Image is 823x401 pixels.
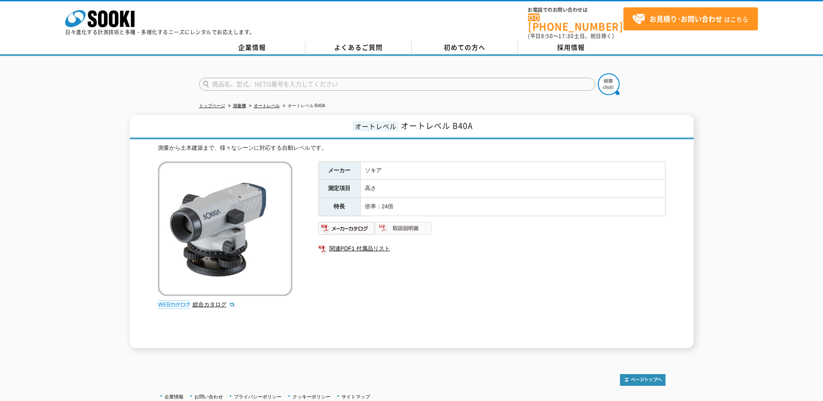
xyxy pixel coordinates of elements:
[360,180,665,198] td: 高さ
[318,198,360,216] th: 特長
[305,41,412,54] a: よくあるご質問
[541,32,553,40] span: 8:50
[375,227,432,233] a: 取扱説明書
[375,221,432,235] img: 取扱説明書
[318,227,375,233] a: メーカーカタログ
[353,121,399,131] span: オートレベル
[158,144,666,153] div: 測量から土木建築まで、様々なシーンに対応する自動レベルです。
[199,78,595,91] input: 商品名、型式、NETIS番号を入力してください
[158,161,292,296] img: オートレベル B40A
[318,161,360,180] th: メーカー
[649,13,722,24] strong: お見積り･お問い合わせ
[199,41,305,54] a: 企業情報
[65,30,255,35] p: 日々進化する計測技術と多種・多様化するニーズにレンタルでお応えします。
[444,43,485,52] span: 初めての方へ
[158,300,190,309] img: webカタログ
[558,32,574,40] span: 17:30
[598,73,620,95] img: btn_search.png
[199,103,225,108] a: トップページ
[341,394,370,399] a: サイトマップ
[401,120,473,131] span: オートレベル B40A
[193,301,235,308] a: 総合カタログ
[620,374,666,386] img: トップページへ
[528,32,614,40] span: (平日 ～ 土日、祝日除く)
[360,161,665,180] td: ソキア
[632,13,748,26] span: はこちら
[254,103,280,108] a: オートレベル
[318,180,360,198] th: 測定項目
[318,221,375,235] img: メーカーカタログ
[281,102,325,111] li: オートレベル B40A
[234,394,282,399] a: プライバシーポリシー
[164,394,184,399] a: 企業情報
[318,243,666,254] a: 関連PDF1 付属品リスト
[360,198,665,216] td: 倍率：24倍
[623,7,758,30] a: お見積り･お問い合わせはこちら
[518,41,624,54] a: 採用情報
[412,41,518,54] a: 初めての方へ
[528,13,623,31] a: [PHONE_NUMBER]
[528,7,623,13] span: お電話でのお問い合わせは
[194,394,223,399] a: お問い合わせ
[292,394,331,399] a: クッキーポリシー
[233,103,246,108] a: 測量機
